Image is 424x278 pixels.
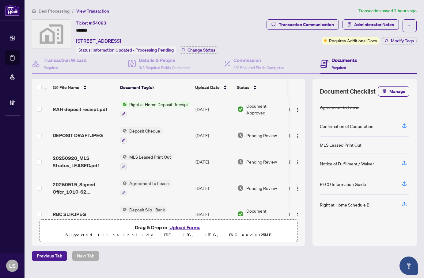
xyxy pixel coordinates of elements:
td: [PERSON_NAME] [287,175,333,201]
button: Logo [293,104,303,114]
li: / [72,7,74,14]
button: Status IconAgreement to Lease [120,180,171,196]
button: Logo [293,183,303,193]
article: Transaction saved 2 hours ago [358,7,417,14]
span: ellipsis [407,24,412,28]
th: (5) File Name [50,79,118,96]
span: Status [237,84,249,91]
div: Transaction Communication [279,20,334,29]
span: LS [9,261,16,270]
td: [DATE] [193,175,235,201]
span: DEPOSIT DRAFT.JPEG [53,132,103,139]
th: Status [234,79,286,96]
span: View Transaction [76,8,109,14]
div: Ticket #: [76,19,106,26]
span: MLS Leased Print Out [127,153,173,160]
span: 3/3 Required Fields Completed [139,65,190,70]
div: RECO Information Guide [320,181,366,187]
span: Manage [389,87,405,96]
span: Document Approved [246,207,284,221]
button: Logo [293,157,303,167]
span: Modify Tags [391,39,414,43]
span: Pending Review [246,158,277,165]
img: Status Icon [120,206,127,213]
span: Deposit Cheque [127,127,163,134]
td: [PERSON_NAME] [287,122,333,149]
span: Required [331,65,346,70]
button: Change Status [179,46,218,54]
div: Status: [76,46,176,54]
img: Document Status [237,158,244,165]
span: solution [347,22,352,27]
button: Modify Tags [382,37,417,44]
button: Transaction Communication [267,19,339,30]
p: Supported files include .PDF, .JPG, .JPEG, .PNG under 25 MB [43,231,294,239]
span: Document Checklist [320,87,376,96]
button: Manage [378,86,409,97]
div: Confirmation of Cooperation [320,123,373,129]
img: Document Status [237,211,244,218]
span: Document Approved [246,102,284,116]
img: Document Status [237,106,244,113]
span: [STREET_ADDRESS] [76,37,121,44]
td: [DATE] [193,201,235,228]
span: Pending Review [246,185,277,191]
button: Open asap [399,257,418,275]
span: Deposit Slip - Bank [127,206,167,213]
td: [DATE] [193,96,235,122]
span: Requires Additional Docs [329,37,377,44]
th: Document Tag(s) [118,79,193,96]
span: Right at Home Deposit Receipt [127,101,191,108]
span: home [32,9,36,13]
td: [PERSON_NAME] [287,149,333,175]
img: svg%3e [32,20,71,48]
div: Agreement to Lease [320,104,359,111]
div: MLS Leased Print Out [320,141,362,148]
span: Agreement to Lease [127,180,171,187]
h4: Details & People [139,56,190,64]
span: 20250919_Signed Offer_1010-62 [GEOGRAPHIC_DATA]pdf [53,181,115,195]
div: Notice of Fulfillment / Waiver [320,160,374,167]
td: [PERSON_NAME] [287,201,333,228]
span: RBC SLIP.JPEG [53,210,86,218]
span: Drag & Drop orUpload FormsSupported files include .PDF, .JPG, .JPEG, .PNG under25MB [40,220,297,242]
span: Deal Processing [39,8,70,14]
h4: Documents [331,56,357,64]
span: Drag & Drop or [135,223,202,231]
img: logo [5,5,20,16]
h4: Transaction Wizard [44,56,87,64]
span: 20250920_MLS Stratus_LEASED.pdf [53,154,115,169]
button: Administrator Notes [343,19,399,30]
button: Logo [293,130,303,140]
img: Status Icon [120,101,127,108]
img: Status Icon [120,127,127,134]
span: Change Status [187,48,215,52]
h4: Commission [233,56,284,64]
button: Previous Tab [32,251,67,261]
img: Logo [295,160,300,165]
button: Upload Forms [168,223,202,231]
td: [DATE] [193,149,235,175]
span: Administrator Notes [354,20,394,29]
th: Upload Date [193,79,234,96]
button: Status IconMLS Leased Print Out [120,153,173,170]
span: Pending Review [246,132,277,139]
img: Document Status [237,132,244,139]
button: Status IconDeposit Slip - Bank [120,206,167,223]
span: Upload Date [195,84,220,91]
div: Right at Home Schedule B [320,201,369,208]
span: Previous Tab [37,251,62,261]
th: Uploaded By [286,79,332,96]
span: 54083 [93,20,106,26]
td: [DATE] [193,122,235,149]
span: RAH deposit receipt.pdf [53,106,107,113]
button: Status IconDeposit Cheque [120,127,163,144]
button: Next Tab [72,251,99,261]
button: Logo [293,209,303,219]
span: Information Updated - Processing Pending [93,47,174,53]
img: Logo [295,213,300,218]
img: Status Icon [120,180,127,187]
span: (5) File Name [53,84,79,91]
button: Status IconRight at Home Deposit Receipt [120,101,191,118]
td: [PERSON_NAME] [287,96,333,122]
